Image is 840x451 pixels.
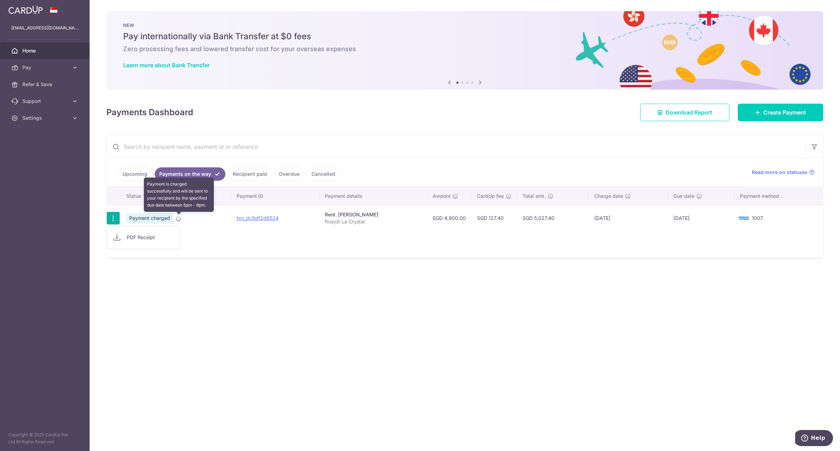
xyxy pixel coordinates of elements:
td: SGD 5,027.40 [517,205,589,231]
h4: Payments Dashboard [106,106,193,119]
img: Bank Card [736,214,750,222]
div: Rent. [PERSON_NAME] [325,211,421,218]
p: NEW [123,22,806,28]
span: Support [22,98,69,105]
span: Payment charged [126,213,173,223]
span: Charge date [594,193,623,200]
h5: Pay internationally via Bank Transfer at $0 fees [123,31,806,42]
h6: Zero processing fees and lowered transfer cost for your overseas expenses [123,45,806,53]
span: Home [22,47,69,54]
a: Overdue [274,167,304,181]
td: SGD 4,900.00 [427,205,471,231]
span: Status [126,193,141,200]
span: Read more on statuses [752,169,807,176]
span: Download Report [666,108,712,117]
img: Bank transfer banner [106,11,823,90]
iframe: Opens a widget where you can find more information [795,430,833,447]
a: Read more on statuses [752,169,814,176]
span: Settings [22,115,69,122]
input: Search by recipient name, payment id or reference [107,136,806,158]
a: Learn more about Bank Transfer [123,62,210,69]
td: SGD 127.40 [471,205,517,231]
th: Payment details [319,187,427,205]
th: Payment ID [231,187,320,205]
span: Create Payment [763,108,806,117]
td: [DATE] [668,205,734,231]
a: Create Payment [738,104,823,121]
img: CardUp [8,6,43,14]
a: Download Report [640,104,729,121]
p: [EMAIL_ADDRESS][DOMAIN_NAME] [11,25,78,32]
span: Pay [22,64,69,71]
a: Cancelled [307,167,340,181]
th: Payment method [734,187,823,205]
span: CardUp fee [477,193,504,200]
td: [DATE] [589,205,668,231]
span: Due date [673,193,694,200]
p: Rusydi La Crystal [325,218,421,225]
span: Amount [433,193,450,200]
span: Refer & Save [22,81,69,88]
span: Total amt. [523,193,546,200]
a: Payments on the way [155,167,225,181]
div: Payment is charged successfully and will be sent to your recipient by the specified due date betw... [144,178,214,212]
a: txn_dc9df2d6524 [237,215,279,221]
a: Upcoming [118,167,152,181]
a: Recipient paid [228,167,272,181]
span: 1007 [752,215,763,221]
